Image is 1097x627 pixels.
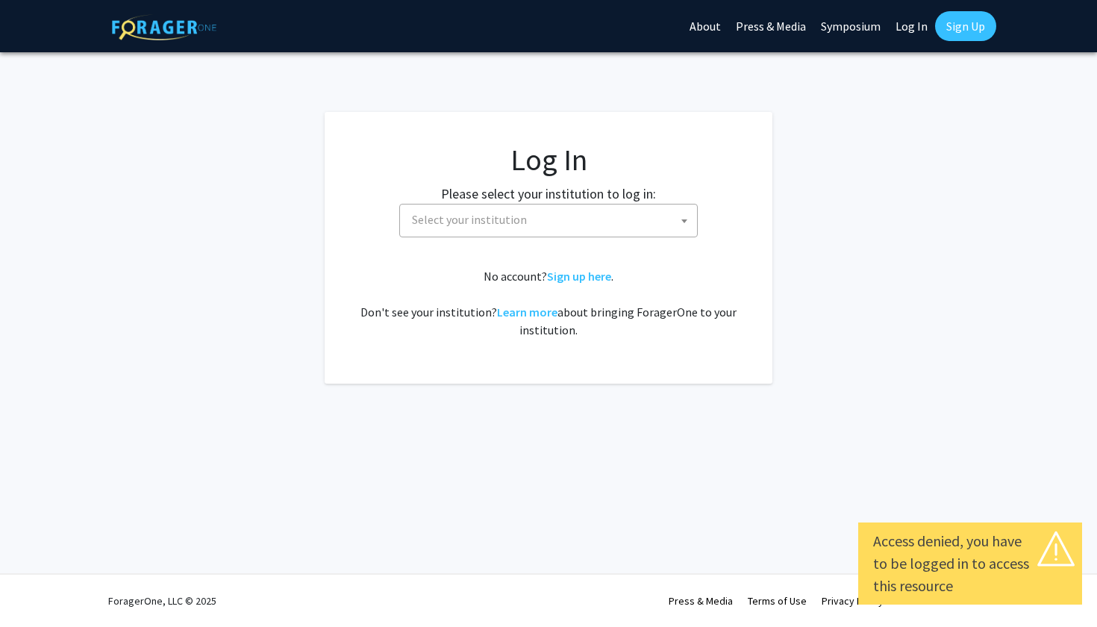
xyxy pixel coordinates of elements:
[399,204,698,237] span: Select your institution
[497,305,557,319] a: Learn more about bringing ForagerOne to your institution
[108,575,216,627] div: ForagerOne, LLC © 2025
[412,212,527,227] span: Select your institution
[547,269,611,284] a: Sign up here
[873,530,1067,597] div: Access denied, you have to be logged in to access this resource
[669,594,733,608] a: Press & Media
[406,205,697,235] span: Select your institution
[935,11,996,41] a: Sign Up
[441,184,656,204] label: Please select your institution to log in:
[112,14,216,40] img: ForagerOne Logo
[354,142,743,178] h1: Log In
[748,594,807,608] a: Terms of Use
[822,594,884,608] a: Privacy Policy
[354,267,743,339] div: No account? . Don't see your institution? about bringing ForagerOne to your institution.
